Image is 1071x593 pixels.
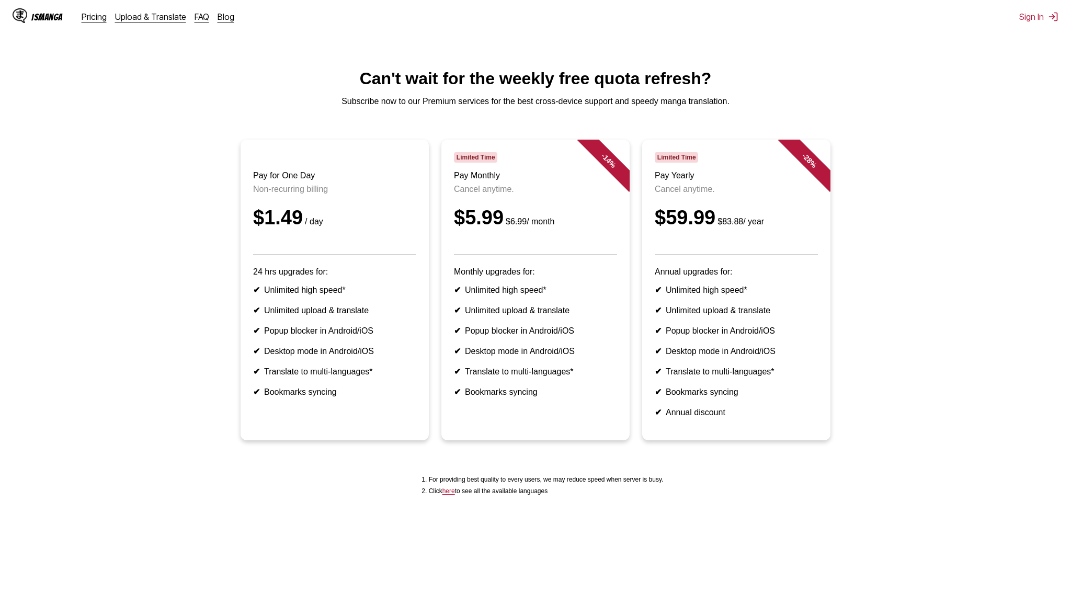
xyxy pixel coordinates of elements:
b: ✔ [253,387,260,396]
div: - 28 % [778,129,841,192]
li: Translate to multi-languages* [454,367,617,377]
b: ✔ [253,326,260,335]
li: Desktop mode in Android/iOS [454,346,617,356]
a: Pricing [82,12,107,22]
b: ✔ [253,286,260,294]
p: Non-recurring billing [253,185,416,194]
li: Annual discount [655,407,818,417]
li: Unlimited upload & translate [655,305,818,315]
b: ✔ [454,306,461,315]
li: Unlimited high speed* [655,285,818,295]
li: Unlimited upload & translate [253,305,416,315]
b: ✔ [253,347,260,356]
div: $59.99 [655,207,818,229]
b: ✔ [655,286,662,294]
span: Limited Time [655,152,698,163]
b: ✔ [655,326,662,335]
li: For providing best quality to every users, we may reduce speed when server is busy. [429,476,664,483]
b: ✔ [655,408,662,417]
a: Upload & Translate [115,12,186,22]
b: ✔ [454,347,461,356]
div: $1.49 [253,207,416,229]
li: Popup blocker in Android/iOS [655,326,818,336]
b: ✔ [454,286,461,294]
li: Translate to multi-languages* [253,367,416,377]
b: ✔ [253,306,260,315]
li: Popup blocker in Android/iOS [253,326,416,336]
div: - 14 % [577,129,640,192]
li: Bookmarks syncing [454,387,617,397]
li: Unlimited upload & translate [454,305,617,315]
span: Limited Time [454,152,497,163]
small: / year [715,217,764,226]
small: / month [504,217,554,226]
p: Cancel anytime. [655,185,818,194]
h3: Pay Yearly [655,171,818,180]
div: IsManga [31,12,63,22]
p: Monthly upgrades for: [454,267,617,277]
h3: Pay for One Day [253,171,416,180]
div: $5.99 [454,207,617,229]
li: Unlimited high speed* [253,285,416,295]
p: 24 hrs upgrades for: [253,267,416,277]
p: Annual upgrades for: [655,267,818,277]
b: ✔ [655,367,662,376]
h1: Can't wait for the weekly free quota refresh? [8,69,1063,88]
a: Available languages [442,487,455,495]
img: IsManga Logo [13,8,27,23]
li: Bookmarks syncing [253,387,416,397]
h3: Pay Monthly [454,171,617,180]
li: Translate to multi-languages* [655,367,818,377]
p: Cancel anytime. [454,185,617,194]
s: $83.88 [717,217,743,226]
li: Desktop mode in Android/iOS [655,346,818,356]
button: Sign In [1019,12,1058,22]
li: Popup blocker in Android/iOS [454,326,617,336]
b: ✔ [655,306,662,315]
small: / day [303,217,323,226]
img: Sign out [1048,12,1058,22]
b: ✔ [454,367,461,376]
s: $6.99 [506,217,527,226]
li: Desktop mode in Android/iOS [253,346,416,356]
li: Unlimited high speed* [454,285,617,295]
a: IsManga LogoIsManga [13,8,82,25]
li: Click to see all the available languages [429,487,664,495]
a: Blog [218,12,234,22]
b: ✔ [253,367,260,376]
li: Bookmarks syncing [655,387,818,397]
b: ✔ [655,347,662,356]
b: ✔ [454,326,461,335]
b: ✔ [454,387,461,396]
a: FAQ [195,12,209,22]
p: Subscribe now to our Premium services for the best cross-device support and speedy manga translat... [8,97,1063,106]
b: ✔ [655,387,662,396]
